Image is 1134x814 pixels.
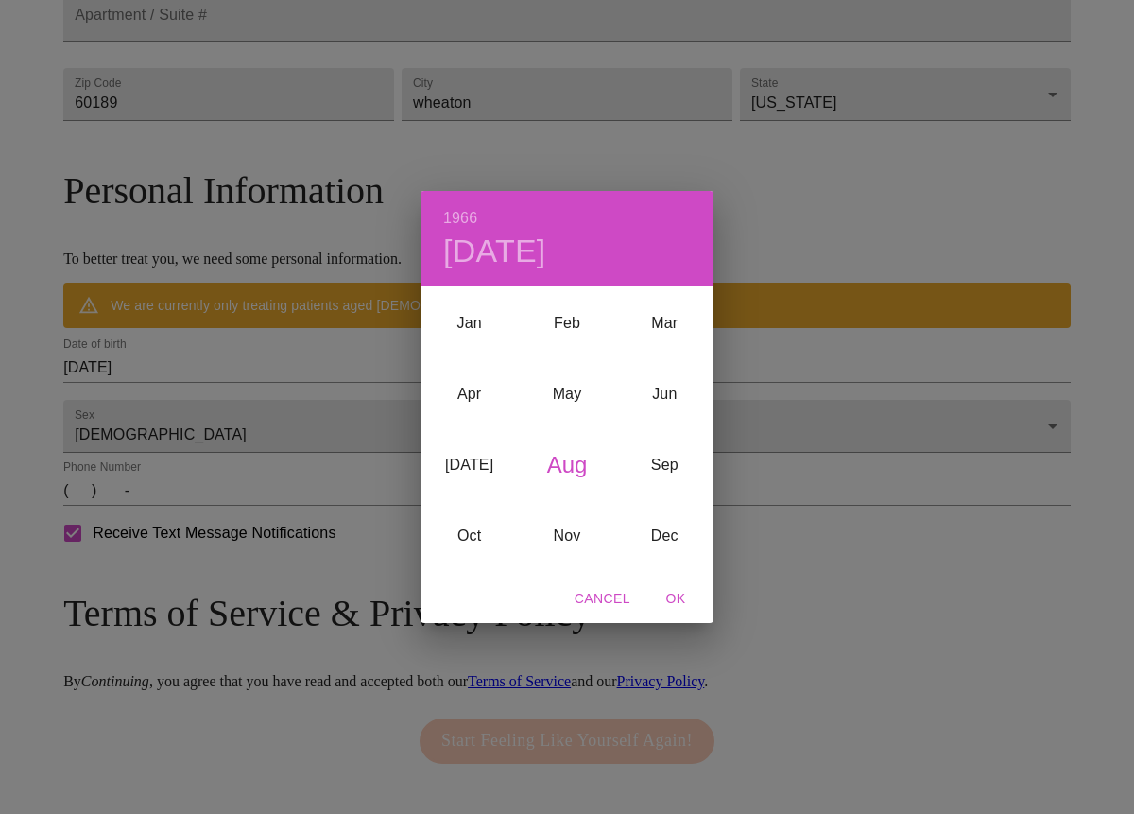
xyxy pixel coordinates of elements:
[616,358,713,429] div: Jun
[443,232,546,271] button: [DATE]
[575,587,630,611] span: Cancel
[421,358,518,429] div: Apr
[616,500,713,571] div: Dec
[518,287,615,358] div: Feb
[443,205,477,232] button: 1966
[421,287,518,358] div: Jan
[518,500,615,571] div: Nov
[616,429,713,500] div: Sep
[421,429,518,500] div: [DATE]
[645,581,706,616] button: OK
[518,358,615,429] div: May
[653,587,698,611] span: OK
[567,581,638,616] button: Cancel
[421,500,518,571] div: Oct
[616,287,713,358] div: Mar
[518,429,615,500] div: Aug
